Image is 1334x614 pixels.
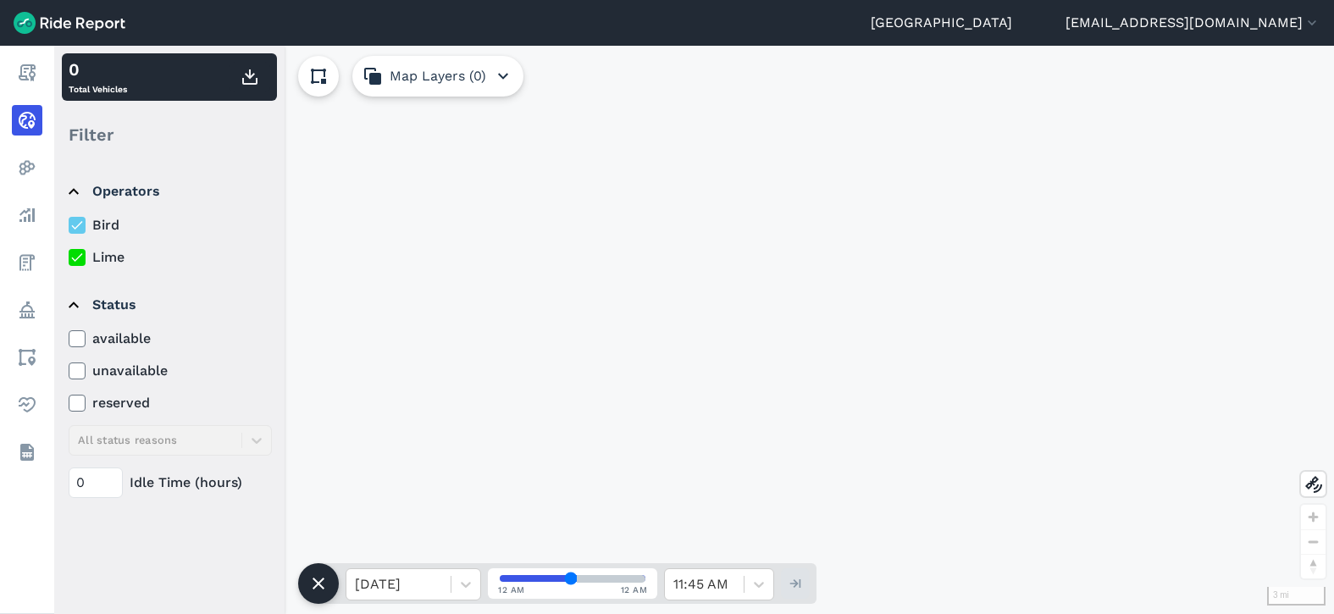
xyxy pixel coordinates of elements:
label: available [69,329,272,349]
button: [EMAIL_ADDRESS][DOMAIN_NAME] [1066,13,1320,33]
span: 12 AM [621,584,648,596]
a: Report [12,58,42,88]
label: Lime [69,247,272,268]
a: Areas [12,342,42,373]
a: Health [12,390,42,420]
div: Idle Time (hours) [69,467,272,498]
summary: Operators [69,168,269,215]
div: loading [54,46,1334,614]
a: Heatmaps [12,152,42,183]
label: Bird [69,215,272,235]
a: Realtime [12,105,42,136]
a: Analyze [12,200,42,230]
a: Datasets [12,437,42,467]
div: 0 [69,57,127,82]
a: Fees [12,247,42,278]
div: Filter [62,108,277,161]
img: Ride Report [14,12,125,34]
label: reserved [69,393,272,413]
button: Map Layers (0) [352,56,523,97]
a: Policy [12,295,42,325]
a: [GEOGRAPHIC_DATA] [871,13,1012,33]
summary: Status [69,281,269,329]
label: unavailable [69,361,272,381]
div: Total Vehicles [69,57,127,97]
span: 12 AM [498,584,525,596]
